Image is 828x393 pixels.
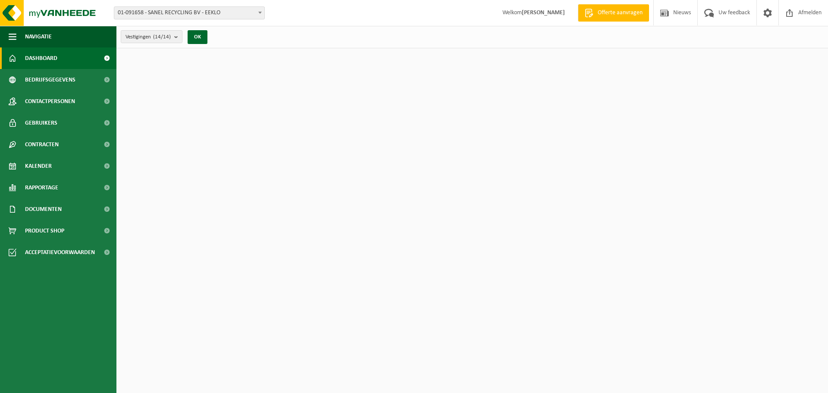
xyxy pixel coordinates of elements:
[188,30,207,44] button: OK
[25,155,52,177] span: Kalender
[578,4,649,22] a: Offerte aanvragen
[596,9,645,17] span: Offerte aanvragen
[25,69,75,91] span: Bedrijfsgegevens
[125,31,171,44] span: Vestigingen
[25,26,52,47] span: Navigatie
[522,9,565,16] strong: [PERSON_NAME]
[25,91,75,112] span: Contactpersonen
[25,47,57,69] span: Dashboard
[153,34,171,40] count: (14/14)
[25,112,57,134] span: Gebruikers
[114,6,265,19] span: 01-091658 - SANEL RECYCLING BV - EEKLO
[25,220,64,242] span: Product Shop
[114,7,264,19] span: 01-091658 - SANEL RECYCLING BV - EEKLO
[121,30,182,43] button: Vestigingen(14/14)
[25,242,95,263] span: Acceptatievoorwaarden
[25,198,62,220] span: Documenten
[25,177,58,198] span: Rapportage
[25,134,59,155] span: Contracten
